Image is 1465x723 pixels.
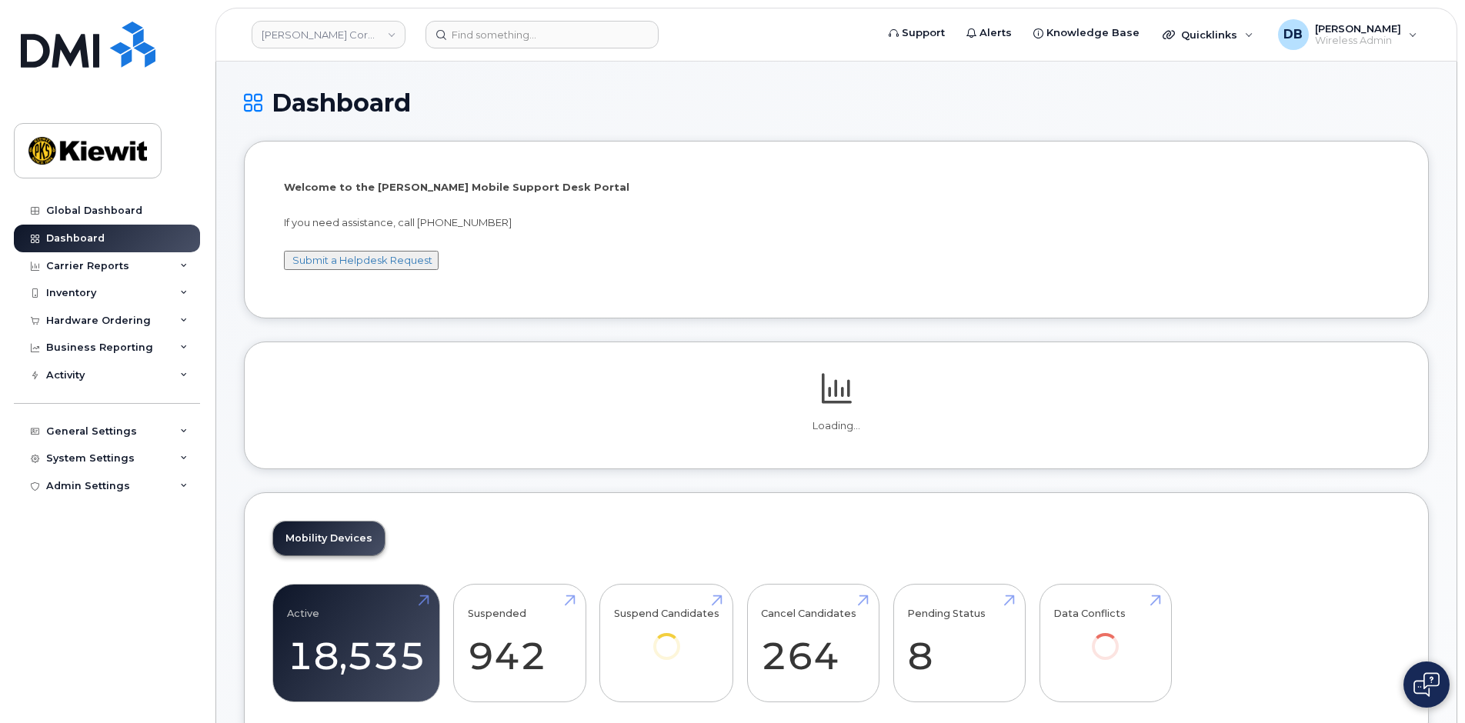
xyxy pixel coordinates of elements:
[273,521,385,555] a: Mobility Devices
[761,592,865,694] a: Cancel Candidates 264
[614,592,719,681] a: Suspend Candidates
[284,180,1389,195] p: Welcome to the [PERSON_NAME] Mobile Support Desk Portal
[468,592,572,694] a: Suspended 942
[284,215,1389,230] p: If you need assistance, call [PHONE_NUMBER]
[284,251,439,270] button: Submit a Helpdesk Request
[292,254,432,266] a: Submit a Helpdesk Request
[907,592,1011,694] a: Pending Status 8
[244,89,1429,116] h1: Dashboard
[287,592,425,694] a: Active 18,535
[272,419,1400,433] p: Loading...
[1413,672,1440,697] img: Open chat
[1053,592,1157,681] a: Data Conflicts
